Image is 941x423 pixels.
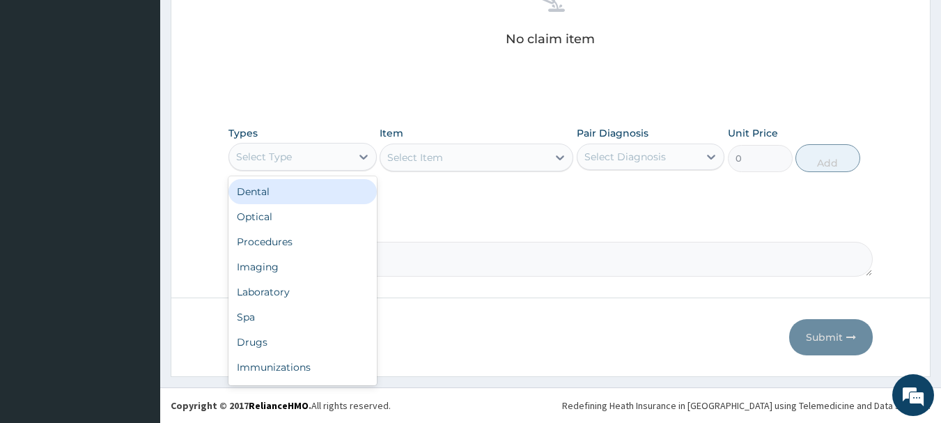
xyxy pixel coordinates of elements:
[26,70,56,105] img: d_794563401_company_1708531726252_794563401
[506,32,595,46] p: No claim item
[160,387,941,423] footer: All rights reserved.
[228,279,377,305] div: Laboratory
[228,222,873,234] label: Comment
[380,126,403,140] label: Item
[228,380,377,405] div: Others
[228,7,262,40] div: Minimize live chat window
[236,150,292,164] div: Select Type
[577,126,648,140] label: Pair Diagnosis
[81,124,192,265] span: We're online!
[562,399,931,413] div: Redefining Heath Insurance in [GEOGRAPHIC_DATA] using Telemedicine and Data Science!
[228,254,377,279] div: Imaging
[228,355,377,380] div: Immunizations
[228,305,377,330] div: Spa
[584,150,666,164] div: Select Diagnosis
[789,319,873,355] button: Submit
[728,126,778,140] label: Unit Price
[72,78,234,96] div: Chat with us now
[7,278,265,327] textarea: Type your message and hit 'Enter'
[228,128,258,139] label: Types
[249,399,309,412] a: RelianceHMO
[228,204,377,229] div: Optical
[228,229,377,254] div: Procedures
[171,399,311,412] strong: Copyright © 2017 .
[795,144,860,172] button: Add
[228,179,377,204] div: Dental
[228,330,377,355] div: Drugs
